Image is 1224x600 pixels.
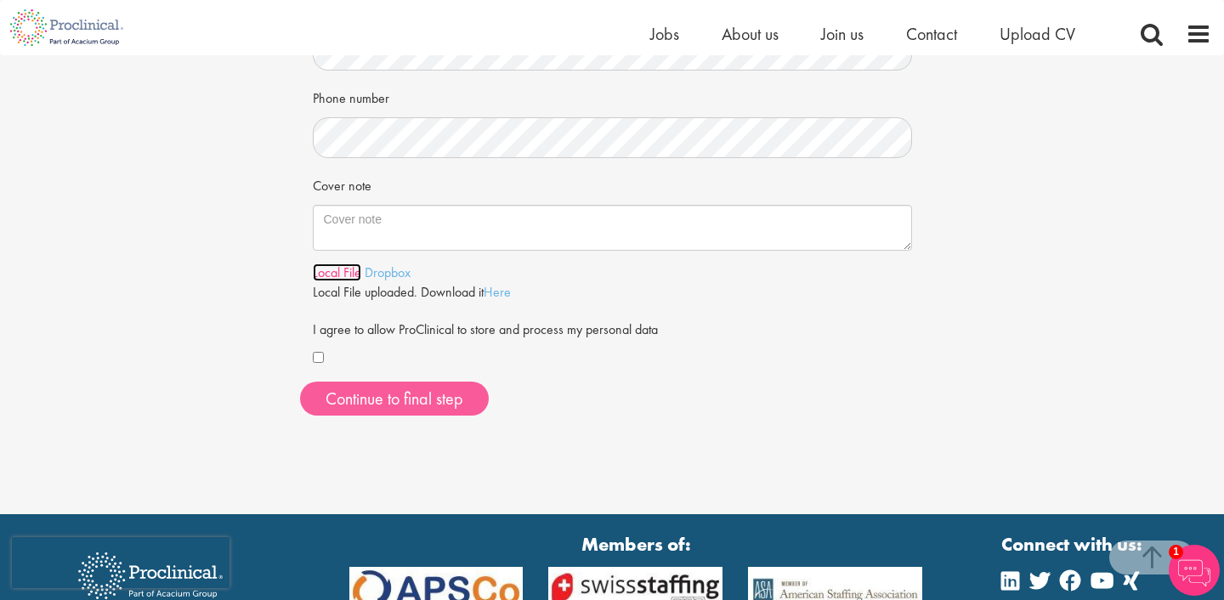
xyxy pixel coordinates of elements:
[1001,531,1146,558] strong: Connect with us:
[1169,545,1183,559] span: 1
[650,23,679,45] a: Jobs
[313,314,658,340] label: I agree to allow ProClinical to store and process my personal data
[313,283,511,301] span: Local File uploaded. Download it
[821,23,864,45] a: Join us
[1000,23,1075,45] a: Upload CV
[313,83,389,109] label: Phone number
[906,23,957,45] a: Contact
[313,263,361,281] a: Local File
[484,283,511,301] a: Here
[300,382,489,416] button: Continue to final step
[12,537,229,588] iframe: reCAPTCHA
[722,23,779,45] a: About us
[1169,545,1220,596] img: Chatbot
[365,263,411,281] a: Dropbox
[349,531,923,558] strong: Members of:
[313,171,371,196] label: Cover note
